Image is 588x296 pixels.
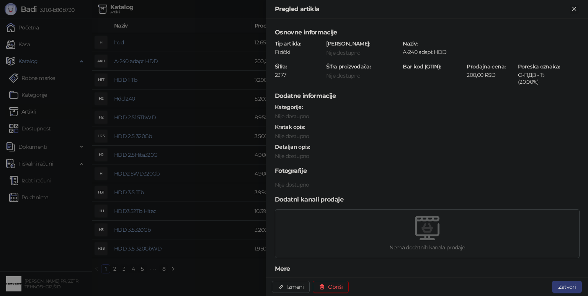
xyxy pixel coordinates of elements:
[352,276,385,283] strong: Prodajna JM :
[570,5,579,14] button: Zatvori
[274,72,324,78] div: 2377
[275,124,304,130] strong: Kratak opis :
[326,49,361,56] span: Nije dostupno
[402,49,580,55] div: A-240 adapt HDD
[275,63,287,70] strong: Šifra :
[275,104,302,111] strong: Kategorije :
[403,40,417,47] strong: Naziv :
[403,63,441,70] strong: Bar kod (GTIN) :
[275,166,579,176] h5: Fotografije
[272,281,310,293] button: Izmeni
[480,276,507,283] strong: Dimenzije :
[275,181,309,188] span: Nije dostupno
[275,113,309,120] span: Nije dostupno
[552,281,582,293] button: Zatvori
[275,264,579,273] h5: Mere
[466,72,516,78] div: 200,00 RSD
[313,281,349,293] button: Obriši
[275,91,579,101] h5: Dodatne informacije
[275,143,310,150] strong: Detaljan opis :
[275,40,301,47] strong: Tip artikla :
[518,63,560,70] strong: Poreska oznaka :
[275,5,570,14] div: Pregled artikla
[275,276,309,283] strong: Količina u JM :
[275,195,579,204] h5: Dodatni kanali prodaje
[517,72,567,85] div: О-ПДВ - Ђ (20,00%)
[428,276,460,283] strong: Bruto masa :
[275,153,309,159] span: Nije dostupno
[275,243,579,252] div: Nema dodatnih kanala prodaje
[274,49,324,55] div: Fizički
[326,72,361,79] span: Nije dostupno
[326,63,371,70] strong: Šifra proizvođača :
[467,63,505,70] strong: Prodajna cena :
[275,133,309,140] span: Nije dostupno
[326,40,370,47] strong: [PERSON_NAME] :
[275,28,579,37] h5: Osnovne informacije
